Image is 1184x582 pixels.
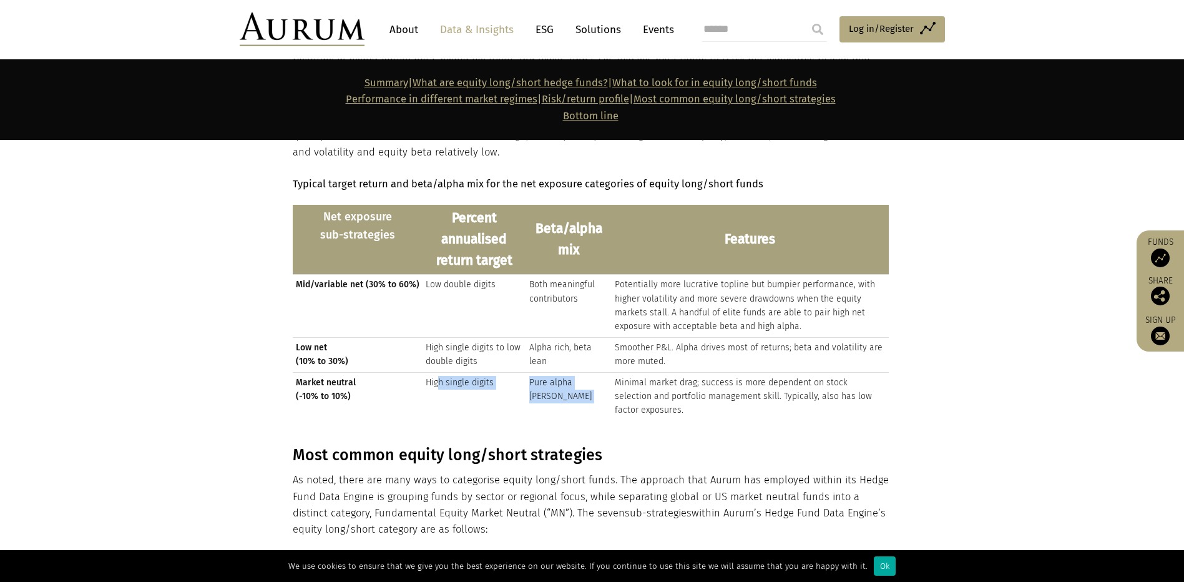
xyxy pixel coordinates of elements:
td: Both meaningful contributors [526,275,611,338]
td: Smoother P&L. Alpha drives most of returns; beta and volatility are more muted. [612,337,889,372]
td: Pure alpha [PERSON_NAME] [526,372,611,421]
a: Performance in different market regimes [346,93,537,105]
span: Beta/alpha mix [529,219,608,260]
a: ESG [529,18,560,41]
img: Sign up to our newsletter [1151,327,1170,345]
input: Submit [805,17,830,42]
span: Log in/Register [849,21,914,36]
a: Risk/return profile [542,93,629,105]
span: Percent annualised return target [426,208,524,271]
a: Bottom line [563,110,619,122]
span: Net exposure sub-strategies [296,208,419,244]
a: Events [637,18,674,41]
td: Mid/variable net (30% to 60%) [293,275,423,338]
h3: Most common equity long/short strategies [293,446,889,465]
td: High single digits [423,372,527,421]
a: Most common equity long/short strategies [634,93,836,105]
td: Alpha rich, beta lean [526,337,611,372]
a: What to look for in equity long/short funds [612,77,817,89]
a: Solutions [569,18,627,41]
span: sub-strategies [625,507,692,519]
img: Access Funds [1151,249,1170,267]
a: Data & Insights [434,18,520,41]
td: Low net (10% to 30%) [293,337,423,372]
td: Market neutral (-10% to 10%) [293,372,423,421]
div: Share [1143,277,1178,305]
span: Features [615,229,886,250]
td: Low double digits [423,275,527,338]
td: Potentially more lucrative topline but bumpier performance, with higher volatility and more sever... [612,275,889,338]
div: Ok [874,556,896,576]
img: Aurum [240,12,364,46]
strong: Sector; [318,550,350,561]
td: Minimal market drag; success is more dependent on stock selection and portfolio management skill.... [612,372,889,421]
a: What are equity long/short hedge funds? [413,77,608,89]
a: Log in/Register [839,16,945,42]
a: Sign up [1143,315,1178,345]
a: Summary [364,77,408,89]
a: About [383,18,424,41]
strong: | | | | [346,77,836,122]
td: High single digits to low double digits [423,337,527,372]
a: Funds [1143,237,1178,267]
img: Share this post [1151,287,1170,305]
p: As noted, there are many ways to categorise equity long/short funds. The approach that Aurum has ... [293,472,889,538]
strong: Typical target return and beta/alpha mix for the net exposure categories of equity long/short funds [293,178,763,190]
